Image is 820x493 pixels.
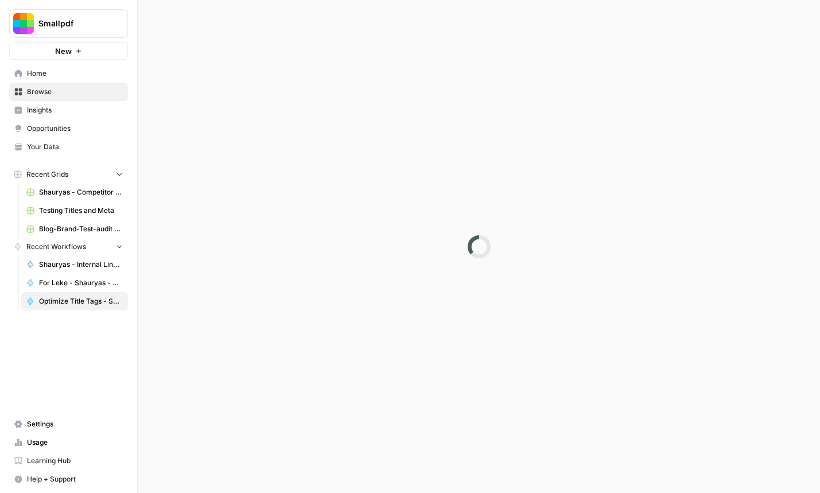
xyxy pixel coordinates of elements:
span: Shauryas - Internal Link Analysis (Sampling Method) [39,259,123,270]
a: Opportunities [9,119,128,138]
a: Learning Hub [9,452,128,470]
span: Help + Support [27,474,123,484]
span: Settings [27,419,123,429]
span: Recent Workflows [26,242,86,252]
a: Usage [9,433,128,452]
button: Workspace: Smallpdf [9,9,128,38]
span: Blog-Brand-Test-audit Grid (1) [39,224,123,234]
a: Settings [9,415,128,433]
button: Recent Grids [9,166,128,183]
a: For Leke - Shauryas - Competitor Analysis (Different Languages) [21,274,128,292]
span: Shauryas - Competitor Analysis (Different Languages) Grid [39,187,123,197]
span: Optimize Title Tags - Shauryas [39,296,123,306]
a: Browse [9,83,128,101]
span: Browse [27,87,123,97]
span: New [55,45,72,57]
span: Testing Titles and Meta [39,205,123,216]
span: Opportunities [27,123,123,134]
span: Insights [27,105,123,115]
a: Shauryas - Competitor Analysis (Different Languages) Grid [21,183,128,201]
button: New [9,42,128,60]
a: Testing Titles and Meta [21,201,128,220]
span: Home [27,68,123,79]
button: Help + Support [9,470,128,488]
span: Your Data [27,142,123,152]
span: Learning Hub [27,456,123,466]
a: Blog-Brand-Test-audit Grid (1) [21,220,128,238]
a: Shauryas - Internal Link Analysis (Sampling Method) [21,255,128,274]
span: Usage [27,437,123,448]
a: Optimize Title Tags - Shauryas [21,292,128,310]
span: Smallpdf [38,18,108,29]
button: Recent Workflows [9,238,128,255]
img: Smallpdf Logo [13,13,34,34]
a: Your Data [9,138,128,156]
span: For Leke - Shauryas - Competitor Analysis (Different Languages) [39,278,123,288]
a: Insights [9,101,128,119]
span: Recent Grids [26,169,68,180]
a: Home [9,64,128,83]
